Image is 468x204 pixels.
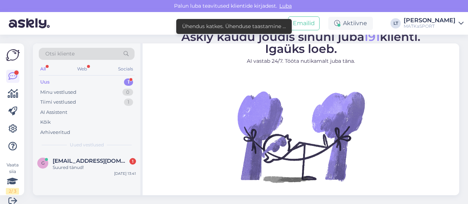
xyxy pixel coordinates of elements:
div: 1 [124,99,133,106]
span: g [41,160,45,166]
div: 1 [124,78,133,86]
div: 1 [129,158,136,165]
div: Vaata siia [6,162,19,195]
img: No Chat active [235,71,367,202]
div: Kõik [40,119,51,126]
div: MATKaSPORT [404,23,456,29]
div: 2 / 3 [6,188,19,195]
div: Arhiveeritud [40,129,70,136]
a: [PERSON_NAME]MATKaSPORT [404,18,464,29]
div: Socials [117,64,135,74]
div: Web [76,64,88,74]
span: Uued vestlused [70,142,104,148]
div: Uus [40,78,50,86]
p: AI vastab 24/7. Tööta nutikamalt juba täna. [181,57,420,65]
div: LT [390,18,401,28]
span: genofen@gmail.com [53,158,129,164]
div: Ühendus katkes. Ühenduse taastamine ... [182,23,286,30]
div: Aktiivne [328,17,373,30]
div: [PERSON_NAME] [404,18,456,23]
button: Emailid [288,16,320,30]
img: Askly Logo [6,49,20,61]
div: Minu vestlused [40,89,76,96]
span: 191 [364,30,380,44]
div: All [39,64,47,74]
span: Otsi kliente [45,50,75,58]
div: [DATE] 13:41 [114,171,136,176]
div: AI Assistent [40,109,67,116]
div: Tiimi vestlused [40,99,76,106]
div: Suured tänud! [53,164,136,171]
span: Askly kaudu jõudis sinuni juba klienti. Igaüks loeb. [181,30,420,56]
span: Luba [277,3,294,9]
div: 0 [122,89,133,96]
